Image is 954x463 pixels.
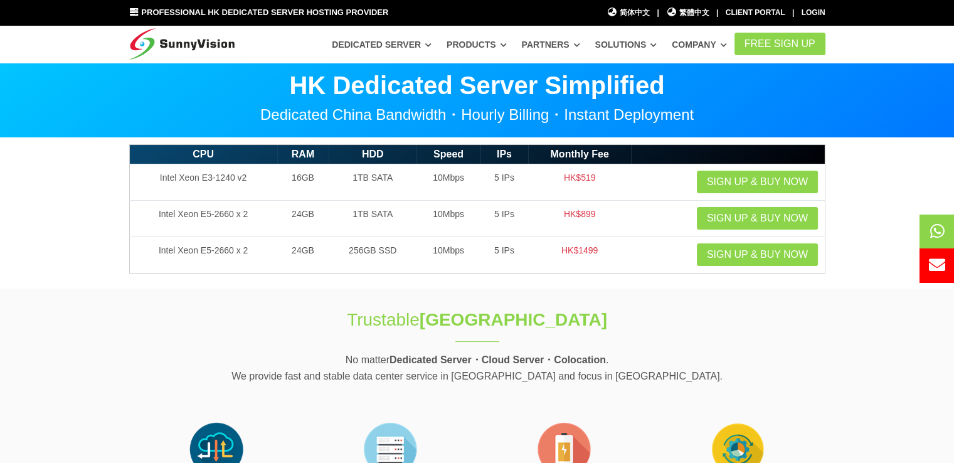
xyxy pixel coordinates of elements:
a: Products [447,33,507,56]
p: HK Dedicated Server Simplified [129,73,825,98]
th: Monthly Fee [528,145,631,164]
th: IPs [480,145,528,164]
a: Company [672,33,727,56]
a: 繁體中文 [666,7,709,19]
a: Client Portal [726,8,785,17]
strong: Dedicated Server・Cloud Server・Colocation [390,354,606,365]
a: 简体中文 [607,7,650,19]
td: HK$519 [528,164,631,200]
th: CPU [129,145,277,164]
th: HDD [329,145,416,164]
li: | [657,7,659,19]
p: No matter . We provide fast and stable data center service in [GEOGRAPHIC_DATA] and focus in [GEO... [129,352,825,384]
td: Intel Xeon E3-1240 v2 [129,164,277,200]
td: 16GB [277,164,329,200]
a: Solutions [595,33,657,56]
a: Sign up & Buy Now [697,171,818,193]
th: RAM [277,145,329,164]
td: 24GB [277,200,329,237]
td: HK$899 [528,200,631,237]
td: 1TB SATA [329,200,416,237]
a: Partners [522,33,580,56]
td: 24GB [277,237,329,273]
td: Intel Xeon E5-2660 x 2 [129,237,277,273]
strong: [GEOGRAPHIC_DATA] [420,310,607,329]
td: 5 IPs [480,237,528,273]
a: Login [802,8,825,17]
td: 10Mbps [416,200,480,237]
th: Speed [416,145,480,164]
a: Sign up & Buy Now [697,243,818,266]
td: 10Mbps [416,237,480,273]
p: Dedicated China Bandwidth・Hourly Billing・Instant Deployment [129,107,825,122]
td: 1TB SATA [329,164,416,200]
li: | [792,7,794,19]
td: 10Mbps [416,164,480,200]
a: Dedicated Server [332,33,432,56]
td: HK$1499 [528,237,631,273]
a: Sign up & Buy Now [697,207,818,230]
a: FREE Sign Up [734,33,825,55]
span: Professional HK Dedicated Server Hosting Provider [141,8,388,17]
td: Intel Xeon E5-2660 x 2 [129,200,277,237]
td: 5 IPs [480,164,528,200]
h1: Trustable [268,307,686,332]
li: | [716,7,718,19]
td: 5 IPs [480,200,528,237]
td: 256GB SSD [329,237,416,273]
